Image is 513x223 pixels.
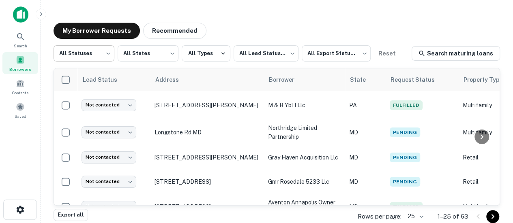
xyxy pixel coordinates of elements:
p: MD [349,128,382,137]
div: All Lead Statuses [234,43,298,64]
th: State [345,68,386,91]
div: All Statuses [54,43,114,64]
p: [STREET_ADDRESS][PERSON_NAME] [155,102,260,109]
span: Lead Status [82,75,128,85]
span: Address [155,75,189,85]
p: gray haven acquisition llc [268,153,341,162]
a: Search maturing loans [412,46,500,61]
p: MD [349,177,382,186]
div: Not contacted [82,126,136,138]
div: All Export Statuses [302,43,371,64]
button: My Borrower Requests [54,23,140,39]
a: Borrowers [2,52,38,74]
p: PA [349,101,382,110]
div: Not contacted [82,201,136,212]
p: m & b ybl i llc [268,101,341,110]
div: Not contacted [82,176,136,187]
p: 1–25 of 63 [438,212,468,221]
span: Borrowers [9,66,31,72]
p: Longstone Rd MD [155,129,260,136]
a: Search [2,29,38,51]
span: Search [14,42,27,49]
span: Pending [390,127,420,137]
div: 25 [405,210,425,222]
th: Request Status [386,68,459,91]
button: Go to next page [486,210,499,223]
div: Not contacted [82,99,136,111]
div: Not contacted [82,151,136,163]
button: Export all [54,209,88,221]
a: Contacts [2,76,38,98]
p: [STREET_ADDRESS][PERSON_NAME] [155,154,260,161]
p: [STREET_ADDRESS] [155,178,260,185]
th: Lead Status [77,68,150,91]
span: Borrower [269,75,305,85]
button: Reset [374,45,400,62]
span: Pending [390,153,420,162]
th: Borrower [264,68,345,91]
span: Fulfilled [390,202,423,212]
p: gmr rosedale 5233 llc [268,177,341,186]
p: northridge limited partnership [268,123,341,141]
a: Saved [2,99,38,121]
p: MD [349,153,382,162]
button: All Types [182,45,230,62]
img: capitalize-icon.png [13,6,28,23]
span: Contacts [12,89,28,96]
p: [STREET_ADDRESS] [155,203,260,210]
p: aventon annapolis owner llc [268,198,341,216]
iframe: Chat Widget [472,132,513,171]
span: State [350,75,376,85]
span: Saved [15,113,26,119]
span: Pending [390,177,420,187]
span: Request Status [391,75,445,85]
div: All States [118,43,178,64]
p: Rows per page: [358,212,401,221]
button: Recommended [143,23,206,39]
th: Address [150,68,264,91]
span: Fulfilled [390,100,423,110]
p: MD [349,202,382,211]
